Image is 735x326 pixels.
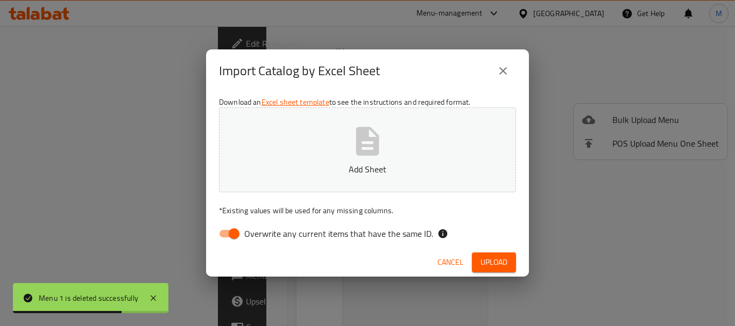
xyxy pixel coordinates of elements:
span: Cancel [437,256,463,269]
button: Cancel [433,252,468,272]
svg: If the overwrite option isn't selected, then the items that match an existing ID will be ignored ... [437,228,448,239]
span: Overwrite any current items that have the same ID. [244,227,433,240]
div: Download an to see the instructions and required format. [206,92,529,248]
h2: Import Catalog by Excel Sheet [219,62,380,79]
div: Menu 1 is deleted successfully [39,292,138,304]
span: Upload [480,256,507,269]
button: Upload [472,252,516,272]
p: Add Sheet [236,163,499,176]
button: Add Sheet [219,107,516,192]
p: Existing values will be used for any missing columns. [219,205,516,216]
button: close [490,58,516,84]
a: Excel sheet template [262,95,329,109]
